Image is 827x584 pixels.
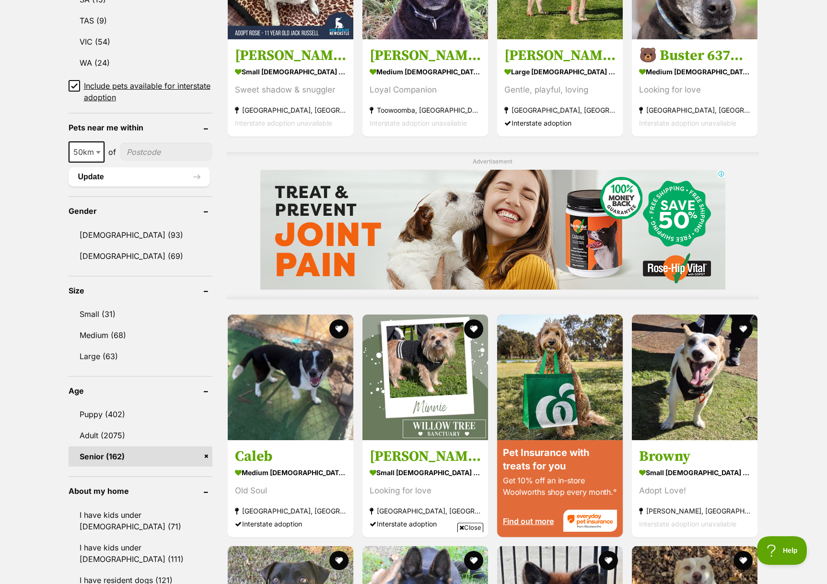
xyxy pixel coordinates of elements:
span: Interstate adoption unavailable [639,119,736,127]
strong: [GEOGRAPHIC_DATA], [GEOGRAPHIC_DATA] [235,104,346,117]
strong: [GEOGRAPHIC_DATA], [GEOGRAPHIC_DATA] [235,504,346,517]
div: Old Soul [235,484,346,497]
span: Interstate adoption unavailable [639,519,736,527]
a: [DEMOGRAPHIC_DATA] (69) [69,246,212,266]
iframe: Advertisement [260,170,725,290]
input: postcode [120,143,212,161]
span: of [108,146,116,158]
h3: [PERSON_NAME] - [DEMOGRAPHIC_DATA] [PERSON_NAME] [235,47,346,65]
span: Interstate adoption unavailable [235,119,332,127]
h3: Caleb [235,447,346,465]
a: Include pets available for interstate adoption [69,80,212,103]
button: favourite [599,551,618,570]
strong: large [DEMOGRAPHIC_DATA] Dog [504,65,616,79]
a: I have kids under [DEMOGRAPHIC_DATA] (111) [69,537,212,569]
strong: [GEOGRAPHIC_DATA], [GEOGRAPHIC_DATA] [639,104,750,117]
div: Looking for love [370,484,481,497]
a: TAS (9) [69,11,212,31]
a: Browny small [DEMOGRAPHIC_DATA] Dog Adopt Love! [PERSON_NAME], [GEOGRAPHIC_DATA] Interstate adopt... [632,440,757,537]
div: Loyal Companion [370,83,481,96]
header: About my home [69,487,212,495]
h3: Browny [639,447,750,465]
a: I have kids under [DEMOGRAPHIC_DATA] (71) [69,505,212,537]
a: [PERSON_NAME] medium [DEMOGRAPHIC_DATA] Dog Loyal Companion Toowoomba, [GEOGRAPHIC_DATA] Intersta... [362,39,488,137]
header: Size [69,286,212,295]
strong: Toowoomba, [GEOGRAPHIC_DATA] [370,104,481,117]
div: Adopt Love! [639,484,750,497]
button: Update [69,167,210,187]
a: VIC (54) [69,32,212,52]
a: Senior (162) [69,446,212,467]
div: Gentle, playful, loving [504,83,616,96]
span: Interstate adoption unavailable [370,119,467,127]
button: favourite [329,319,349,339]
a: [PERSON_NAME] - [DEMOGRAPHIC_DATA] [PERSON_NAME] small [DEMOGRAPHIC_DATA] Dog Sweet shadow & snug... [228,39,353,137]
h3: [PERSON_NAME] [370,47,481,65]
img: Minnie - Maltese Dog [362,315,488,440]
button: favourite [464,319,483,339]
a: Caleb medium [DEMOGRAPHIC_DATA] Dog Old Soul [GEOGRAPHIC_DATA], [GEOGRAPHIC_DATA] Interstate adop... [228,440,353,537]
a: Puppy (402) [69,404,212,424]
strong: medium [DEMOGRAPHIC_DATA] Dog [370,65,481,79]
strong: small [DEMOGRAPHIC_DATA] Dog [370,465,481,479]
div: Interstate adoption [235,517,346,530]
strong: [GEOGRAPHIC_DATA], [GEOGRAPHIC_DATA] [504,104,616,117]
h3: 🐻 Buster 6375 🐻 [639,47,750,65]
h3: [PERSON_NAME] [504,47,616,65]
strong: [PERSON_NAME], [GEOGRAPHIC_DATA] [639,504,750,517]
header: Pets near me within [69,123,212,132]
img: Browny - Jack Russell Terrier Dog [632,315,757,440]
div: Advertisement [227,152,759,299]
a: [DEMOGRAPHIC_DATA] (93) [69,225,212,245]
strong: [GEOGRAPHIC_DATA], [GEOGRAPHIC_DATA] [370,504,481,517]
div: Sweet shadow & snuggler [235,83,346,96]
a: [PERSON_NAME] small [DEMOGRAPHIC_DATA] Dog Looking for love [GEOGRAPHIC_DATA], [GEOGRAPHIC_DATA] ... [362,440,488,537]
header: Age [69,386,212,395]
header: Gender [69,207,212,215]
a: WA (24) [69,53,212,73]
strong: small [DEMOGRAPHIC_DATA] Dog [235,65,346,79]
a: Small (31) [69,304,212,324]
h3: [PERSON_NAME] [370,447,481,465]
iframe: Help Scout Beacon - Open [757,536,808,565]
iframe: Advertisement [239,536,588,579]
div: Looking for love [639,83,750,96]
span: 50km [69,141,105,163]
div: Interstate adoption [370,517,481,530]
img: Caleb - Fox Terrier (Smooth) x Border Collie Dog [228,315,353,440]
span: Close [457,523,483,532]
a: Medium (68) [69,325,212,345]
span: Include pets available for interstate adoption [84,80,212,103]
button: favourite [734,551,753,570]
a: 🐻 Buster 6375 🐻 medium [DEMOGRAPHIC_DATA] Dog Looking for love [GEOGRAPHIC_DATA], [GEOGRAPHIC_DAT... [632,39,757,137]
a: [PERSON_NAME] large [DEMOGRAPHIC_DATA] Dog Gentle, playful, loving [GEOGRAPHIC_DATA], [GEOGRAPHIC... [497,39,623,137]
button: favourite [734,319,753,339]
strong: medium [DEMOGRAPHIC_DATA] Dog [639,65,750,79]
a: Adult (2075) [69,425,212,445]
strong: medium [DEMOGRAPHIC_DATA] Dog [235,465,346,479]
a: Large (63) [69,346,212,366]
span: 50km [70,145,104,159]
strong: small [DEMOGRAPHIC_DATA] Dog [639,465,750,479]
div: Interstate adoption [504,117,616,129]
